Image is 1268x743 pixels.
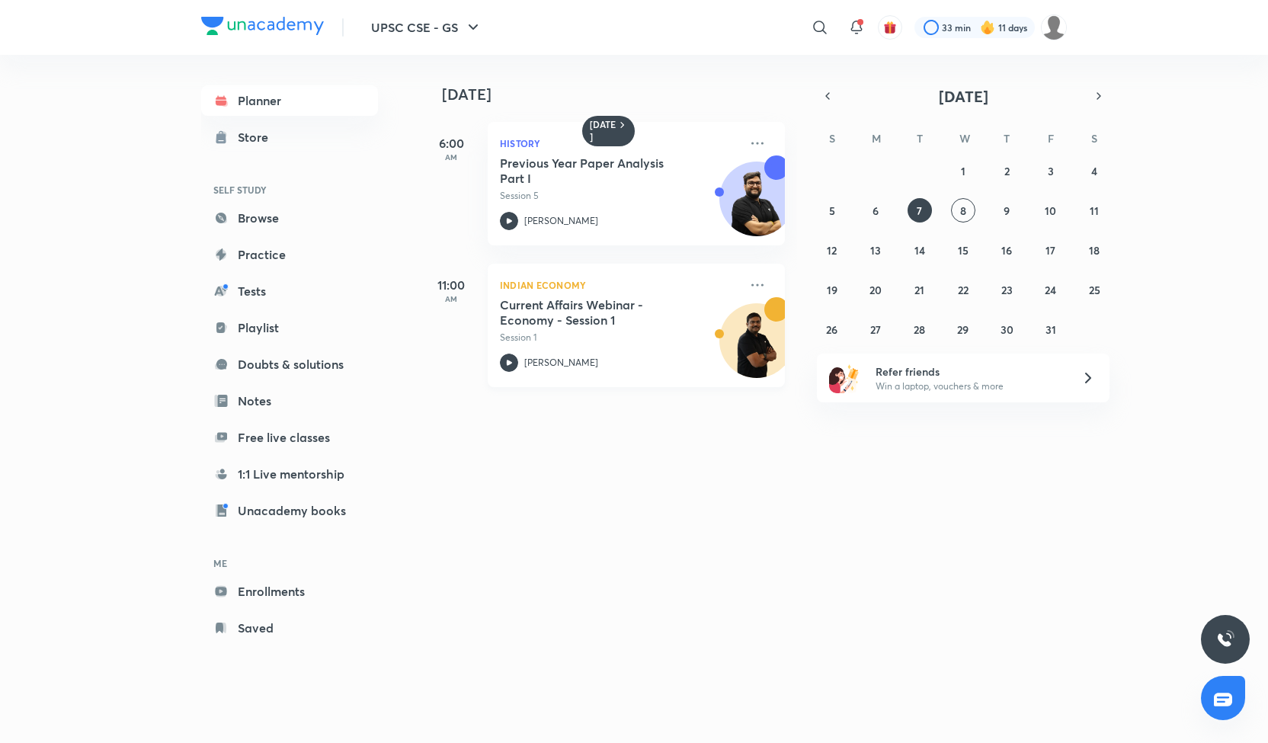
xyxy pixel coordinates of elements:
[820,277,844,302] button: October 19, 2025
[1045,203,1056,218] abbr: October 10, 2025
[908,277,932,302] button: October 21, 2025
[829,203,835,218] abbr: October 5, 2025
[720,170,793,243] img: Avatar
[500,134,739,152] p: History
[201,550,378,576] h6: ME
[829,363,860,393] img: referral
[876,380,1063,393] p: Win a laptop, vouchers & more
[876,363,1063,380] h6: Refer friends
[524,214,598,228] p: [PERSON_NAME]
[1045,243,1055,258] abbr: October 17, 2025
[238,128,277,146] div: Store
[994,198,1019,223] button: October 9, 2025
[957,322,969,337] abbr: October 29, 2025
[201,276,378,306] a: Tests
[994,159,1019,183] button: October 2, 2025
[872,131,881,146] abbr: Monday
[201,312,378,343] a: Playlist
[201,85,378,116] a: Planner
[827,283,837,297] abbr: October 19, 2025
[883,21,897,34] img: avatar
[201,239,378,270] a: Practice
[442,85,800,104] h4: [DATE]
[201,177,378,203] h6: SELF STUDY
[1082,238,1106,262] button: October 18, 2025
[1091,164,1097,178] abbr: October 4, 2025
[863,277,888,302] button: October 20, 2025
[870,243,881,258] abbr: October 13, 2025
[873,203,879,218] abbr: October 6, 2025
[1045,283,1056,297] abbr: October 24, 2025
[838,85,1088,107] button: [DATE]
[201,495,378,526] a: Unacademy books
[994,277,1019,302] button: October 23, 2025
[1091,131,1097,146] abbr: Saturday
[829,131,835,146] abbr: Sunday
[500,297,690,328] h5: Current Affairs Webinar - Economy - Session 1
[863,198,888,223] button: October 6, 2025
[1039,317,1063,341] button: October 31, 2025
[201,203,378,233] a: Browse
[421,276,482,294] h5: 11:00
[951,317,975,341] button: October 29, 2025
[362,12,492,43] button: UPSC CSE - GS
[908,238,932,262] button: October 14, 2025
[1048,164,1054,178] abbr: October 3, 2025
[1001,243,1012,258] abbr: October 16, 2025
[863,317,888,341] button: October 27, 2025
[421,134,482,152] h5: 6:00
[914,243,925,258] abbr: October 14, 2025
[939,86,988,107] span: [DATE]
[201,349,378,380] a: Doubts & solutions
[827,243,837,258] abbr: October 12, 2025
[908,198,932,223] button: October 7, 2025
[1089,283,1100,297] abbr: October 25, 2025
[826,322,837,337] abbr: October 26, 2025
[908,317,932,341] button: October 28, 2025
[1004,164,1010,178] abbr: October 2, 2025
[878,15,902,40] button: avatar
[980,20,995,35] img: streak
[820,238,844,262] button: October 12, 2025
[1004,131,1010,146] abbr: Thursday
[500,276,739,294] p: Indian Economy
[1001,322,1013,337] abbr: October 30, 2025
[958,283,969,297] abbr: October 22, 2025
[869,283,882,297] abbr: October 20, 2025
[201,613,378,643] a: Saved
[1045,322,1056,337] abbr: October 31, 2025
[863,238,888,262] button: October 13, 2025
[500,189,739,203] p: Session 5
[1089,243,1100,258] abbr: October 18, 2025
[1039,159,1063,183] button: October 3, 2025
[421,152,482,162] p: AM
[1041,14,1067,40] img: Diveesha Deevela
[421,294,482,303] p: AM
[201,17,324,35] img: Company Logo
[1082,159,1106,183] button: October 4, 2025
[1216,630,1234,649] img: ttu
[1082,277,1106,302] button: October 25, 2025
[524,356,598,370] p: [PERSON_NAME]
[994,238,1019,262] button: October 16, 2025
[1004,203,1010,218] abbr: October 9, 2025
[1039,277,1063,302] button: October 24, 2025
[870,322,881,337] abbr: October 27, 2025
[960,203,966,218] abbr: October 8, 2025
[1048,131,1054,146] abbr: Friday
[201,17,324,39] a: Company Logo
[820,198,844,223] button: October 5, 2025
[201,386,378,416] a: Notes
[590,119,616,143] h6: [DATE]
[917,131,923,146] abbr: Tuesday
[951,198,975,223] button: October 8, 2025
[201,576,378,607] a: Enrollments
[917,203,922,218] abbr: October 7, 2025
[500,155,690,186] h5: Previous Year Paper Analysis Part I
[1039,238,1063,262] button: October 17, 2025
[201,459,378,489] a: 1:1 Live mentorship
[914,322,925,337] abbr: October 28, 2025
[951,277,975,302] button: October 22, 2025
[994,317,1019,341] button: October 30, 2025
[959,131,970,146] abbr: Wednesday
